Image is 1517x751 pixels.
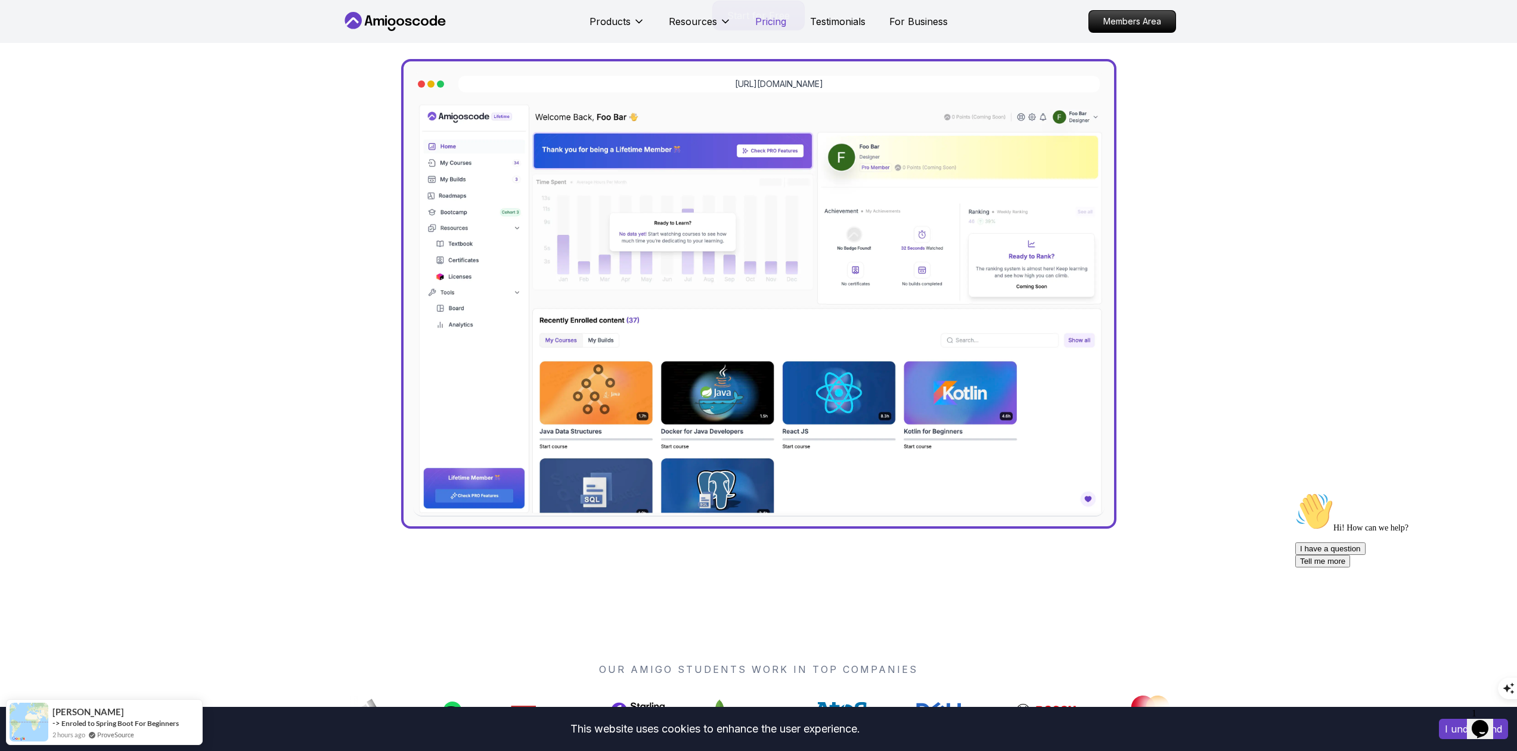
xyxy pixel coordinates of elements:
[52,707,124,717] span: [PERSON_NAME]
[669,14,731,38] button: Resources
[97,730,134,740] a: ProveSource
[1088,10,1176,33] a: Members Area
[5,5,219,80] div: 👋Hi! How can we help?I have a questionTell me more
[755,14,786,29] a: Pricing
[1089,11,1175,32] p: Members Area
[61,719,179,728] a: Enroled to Spring Boot For Beginners
[1467,703,1505,739] iframe: chat widget
[9,716,1421,742] div: This website uses cookies to enhance the user experience.
[1290,488,1505,697] iframe: chat widget
[810,14,865,29] a: Testimonials
[413,102,1105,517] img: dashboard
[5,67,60,80] button: Tell me more
[52,730,85,740] span: 2 hours ago
[342,662,1176,676] p: OUR AMIGO STUDENTS WORK IN TOP COMPANIES
[1439,719,1508,739] button: Accept cookies
[669,14,717,29] p: Resources
[5,5,43,43] img: :wave:
[10,703,48,741] img: provesource social proof notification image
[590,14,645,38] button: Products
[889,14,948,29] a: For Business
[52,718,60,728] span: ->
[5,55,75,67] button: I have a question
[590,14,631,29] p: Products
[5,36,118,45] span: Hi! How can we help?
[735,78,823,90] a: [URL][DOMAIN_NAME]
